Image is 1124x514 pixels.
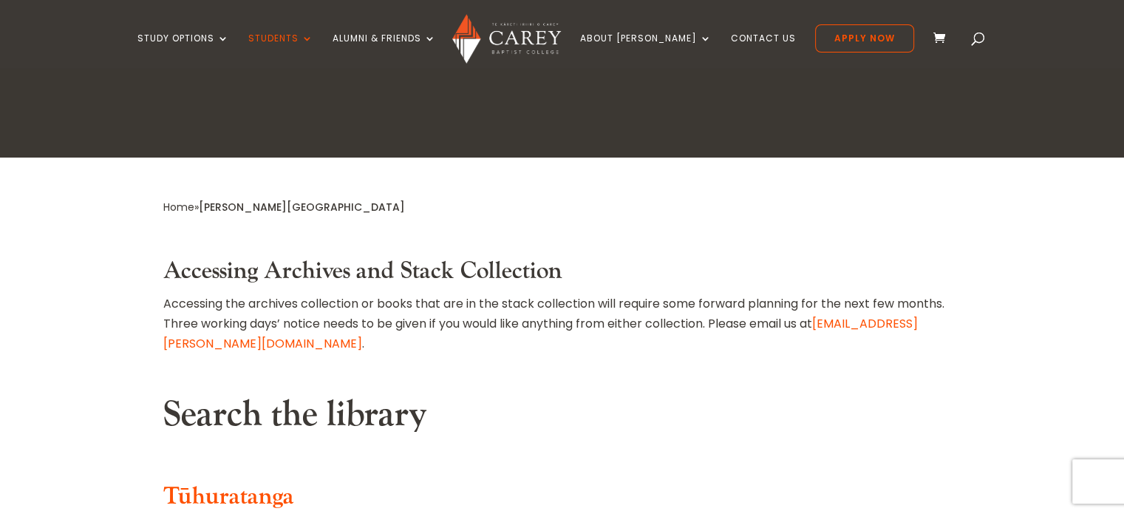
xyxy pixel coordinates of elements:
p: Accessing the archives collection or books that are in the stack collection will require some for... [163,294,961,354]
span: » [163,200,405,214]
a: Home [163,200,194,214]
h3: Accessing Archives and Stack Collection [163,257,961,293]
h2: Search the library [163,393,961,444]
a: Contact Us [731,33,796,68]
a: Students [248,33,313,68]
a: Apply Now [815,24,914,53]
span: [PERSON_NAME][GEOGRAPHIC_DATA] [199,200,405,214]
a: Alumni & Friends [333,33,436,68]
img: Carey Baptist College [452,14,561,64]
a: Study Options [137,33,229,68]
a: About [PERSON_NAME] [580,33,712,68]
